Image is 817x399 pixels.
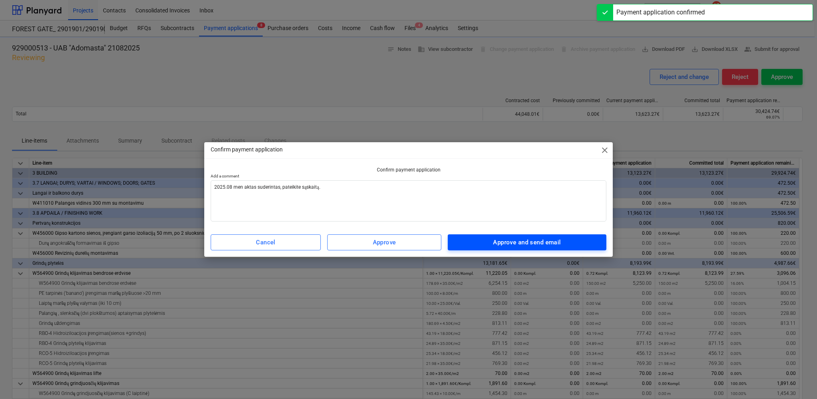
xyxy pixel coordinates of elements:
[493,237,561,248] div: Approve and send email
[777,361,817,399] iframe: Chat Widget
[211,234,321,250] button: Cancel
[211,145,283,154] p: Confirm payment application
[211,180,606,222] textarea: 2025.08 men aktas suderintas, pateikite sąskaitą.
[616,8,705,17] div: Payment application confirmed
[373,237,396,248] div: Approve
[256,237,276,248] div: Cancel
[211,173,606,180] p: Add a comment
[600,145,610,155] span: close
[211,167,606,173] p: Confirm payment application
[327,234,441,250] button: Approve
[448,234,606,250] button: Approve and send email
